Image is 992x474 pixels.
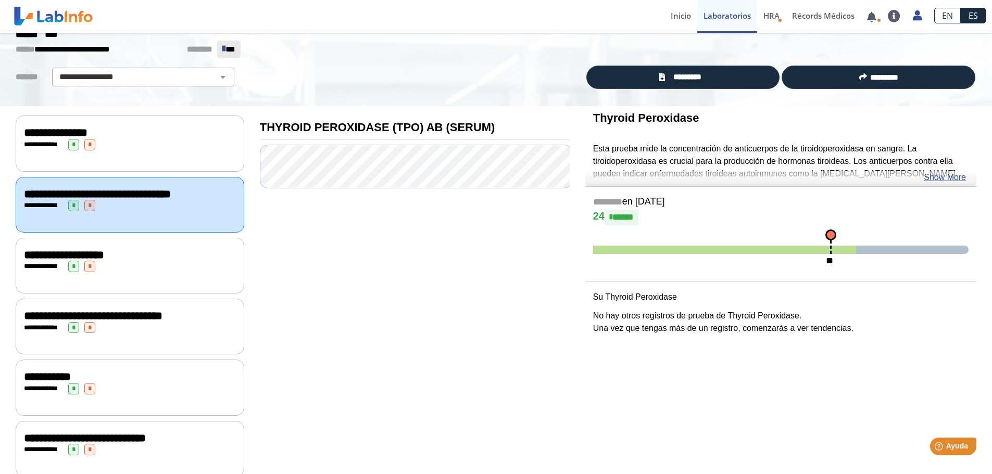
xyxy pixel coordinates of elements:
h5: en [DATE] [593,196,969,208]
a: EN [934,8,961,23]
p: No hay otros registros de prueba de Thyroid Peroxidase. Una vez que tengas más de un registro, co... [593,310,969,335]
b: Thyroid Peroxidase [593,111,699,124]
span: HRA [763,10,780,21]
p: Su Thyroid Peroxidase [593,291,969,303]
h4: 24 [593,210,969,225]
b: THYROID PEROXIDASE (TPO) AB (SERUM) [260,121,495,134]
a: ES [961,8,986,23]
a: Show More [924,171,966,184]
iframe: Help widget launcher [899,433,981,463]
p: Esta prueba mide la concentración de anticuerpos de la tiroidoperoxidasa en sangre. La tiroidoper... [593,143,969,180]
